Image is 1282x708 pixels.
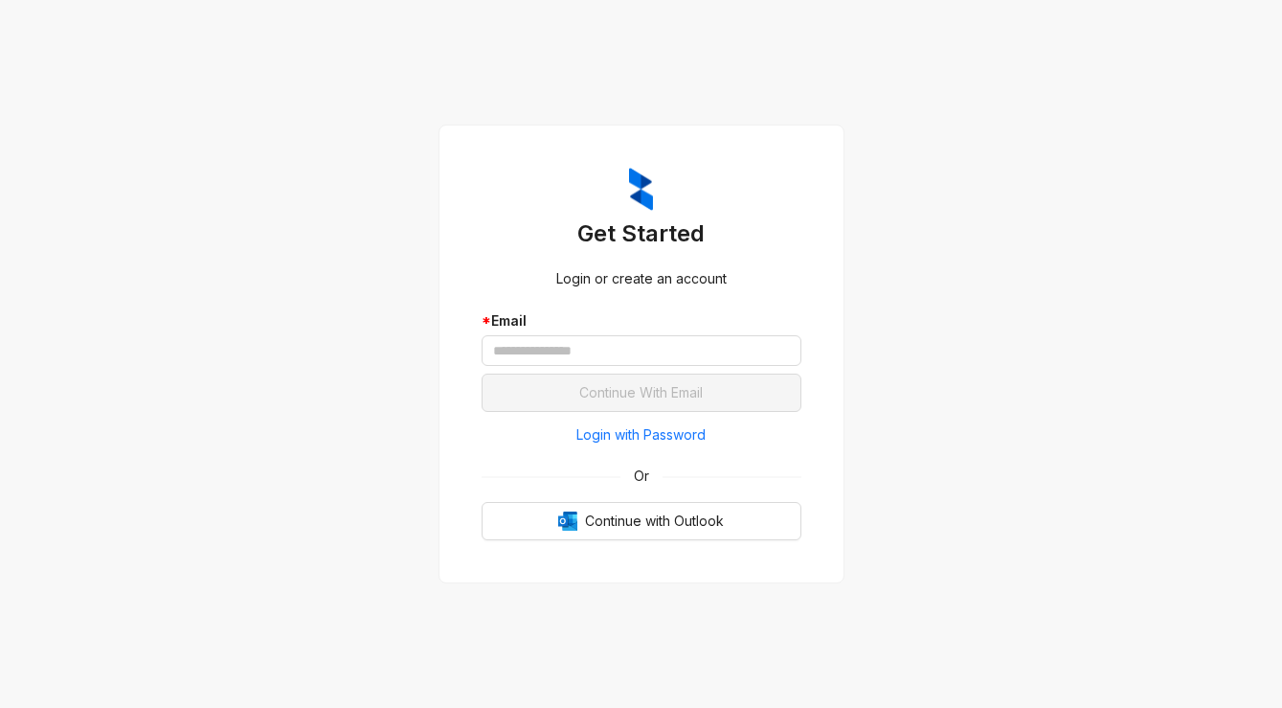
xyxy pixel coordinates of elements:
img: ZumaIcon [629,168,653,212]
span: Continue with Outlook [585,511,724,532]
button: OutlookContinue with Outlook [482,502,801,540]
button: Continue With Email [482,374,801,412]
h3: Get Started [482,218,801,249]
img: Outlook [558,512,577,531]
span: Or [620,466,663,487]
span: Login with Password [576,424,706,445]
div: Email [482,310,801,331]
div: Login or create an account [482,268,801,289]
button: Login with Password [482,420,801,450]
